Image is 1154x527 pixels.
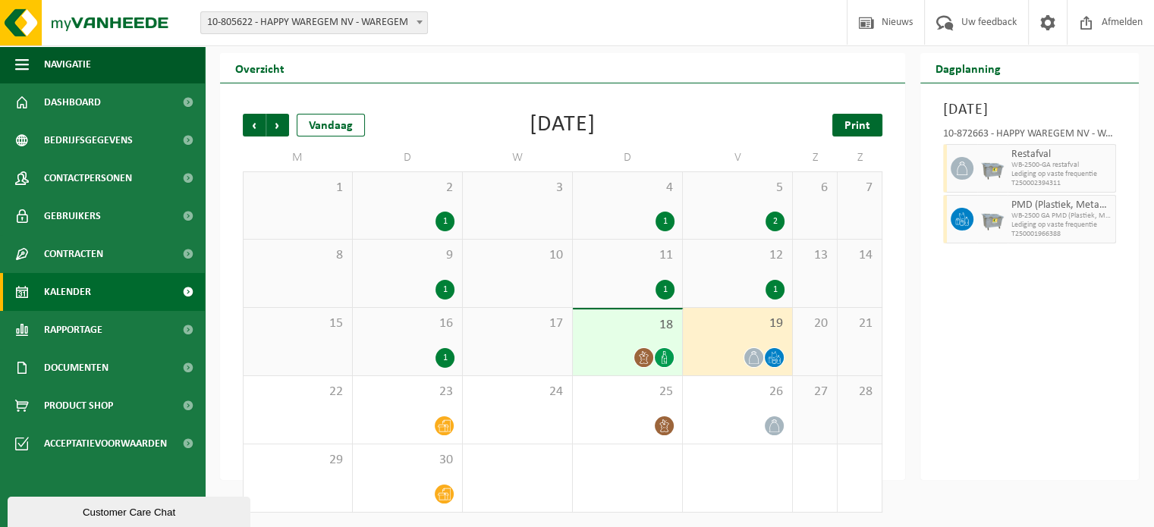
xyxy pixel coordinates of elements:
span: WB-2500-GA restafval [1011,161,1112,170]
iframe: chat widget [8,494,253,527]
span: 5 [690,180,785,196]
span: 25 [580,384,674,400]
td: D [573,144,683,171]
span: Volgende [266,114,289,136]
span: 12 [690,247,785,264]
div: 1 [656,212,674,231]
span: 15 [251,315,344,332]
span: 18 [580,317,674,334]
span: Gebruikers [44,197,101,235]
div: 1 [656,280,674,300]
div: 10-872663 - HAPPY WAREGEM NV - WAREGEM [943,129,1116,144]
span: Restafval [1011,149,1112,161]
span: 11 [580,247,674,264]
a: Print [832,114,882,136]
span: Bedrijfsgegevens [44,121,133,159]
span: T250001966388 [1011,230,1112,239]
h3: [DATE] [943,99,1116,121]
span: 29 [251,452,344,469]
span: 27 [800,384,829,400]
td: V [683,144,793,171]
div: 2 [766,212,785,231]
span: 16 [360,315,454,332]
span: 30 [360,452,454,469]
div: 1 [436,280,454,300]
span: 22 [251,384,344,400]
span: 24 [470,384,564,400]
span: Contracten [44,235,103,273]
span: Print [844,120,870,132]
td: M [243,144,353,171]
span: 2 [360,180,454,196]
span: 10-805622 - HAPPY WAREGEM NV - WAREGEM [200,11,428,34]
div: 1 [766,280,785,300]
td: Z [838,144,882,171]
span: Navigatie [44,45,91,83]
td: W [463,144,573,171]
div: 1 [436,212,454,231]
span: Lediging op vaste frequentie [1011,221,1112,230]
span: 7 [845,180,874,196]
span: Vorige [243,114,266,136]
div: 1 [436,348,454,368]
span: 1 [251,180,344,196]
span: 8 [251,247,344,264]
span: PMD (Plastiek, Metaal, Drankkartons) (bedrijven) [1011,199,1112,212]
span: 20 [800,315,829,332]
img: WB-2500-GAL-GY-01 [981,157,1004,180]
span: 13 [800,247,829,264]
div: [DATE] [530,114,596,136]
h2: Dagplanning [920,53,1016,83]
span: Documenten [44,349,108,387]
span: Lediging op vaste frequentie [1011,170,1112,179]
span: Rapportage [44,311,102,349]
span: Dashboard [44,83,101,121]
span: 17 [470,315,564,332]
span: T250002394311 [1011,179,1112,188]
span: 23 [360,384,454,400]
span: 4 [580,180,674,196]
div: Vandaag [297,114,365,136]
img: WB-2500-GAL-GY-01 [981,208,1004,231]
h2: Overzicht [220,53,300,83]
span: 3 [470,180,564,196]
span: WB-2500 GA PMD (Plastiek, Metaal, Drankkartons) (bedrijven) [1011,212,1112,221]
td: Z [793,144,838,171]
span: Contactpersonen [44,159,132,197]
span: Product Shop [44,387,113,425]
td: D [353,144,463,171]
span: 19 [690,315,785,332]
span: 14 [845,247,874,264]
span: Kalender [44,273,91,311]
span: 10-805622 - HAPPY WAREGEM NV - WAREGEM [201,12,427,33]
span: 21 [845,315,874,332]
span: Acceptatievoorwaarden [44,425,167,463]
span: 28 [845,384,874,400]
span: 10 [470,247,564,264]
span: 9 [360,247,454,264]
span: 26 [690,384,785,400]
span: 6 [800,180,829,196]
